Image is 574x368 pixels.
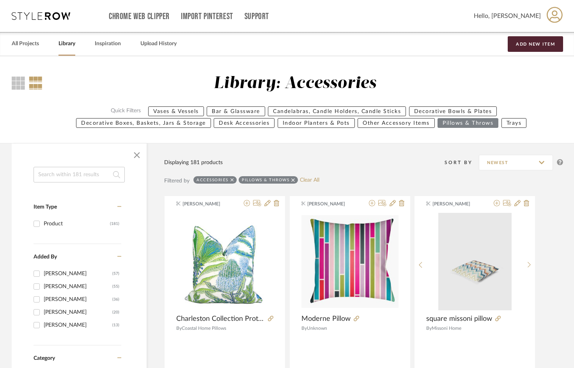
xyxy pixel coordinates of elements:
[34,204,57,210] span: Item Type
[140,39,177,49] a: Upload History
[148,106,204,116] button: Vases & Vessels
[44,293,112,306] div: [PERSON_NAME]
[474,11,541,21] span: Hello, [PERSON_NAME]
[112,293,119,306] div: (36)
[34,167,125,182] input: Search within 181 results
[34,254,57,260] span: Added By
[112,267,119,280] div: (57)
[44,280,112,293] div: [PERSON_NAME]
[110,218,119,230] div: (181)
[427,213,523,310] div: 0
[301,326,307,331] span: By
[12,39,39,49] a: All Projects
[300,177,319,184] a: Clear All
[438,118,498,128] button: Pillows & Throws
[508,36,563,52] button: Add New Item
[129,147,145,163] button: Close
[164,177,190,185] div: Filtered by
[214,118,275,128] button: Desk Accessories
[176,315,265,323] span: Charleston Collection Protea Pillow / Blue - Green
[445,159,479,166] div: Sort By
[301,215,399,308] img: Moderne Pillow
[438,213,512,310] img: square missoni pillow
[181,13,233,20] a: Import Pinterest
[426,315,492,323] span: square missoni pillow
[95,39,121,49] a: Inspiration
[44,319,112,331] div: [PERSON_NAME]
[176,326,182,331] span: By
[182,326,226,331] span: Coastal Home Pillows
[278,118,355,128] button: Indoor Planters & Pots
[58,39,75,49] a: Library
[301,315,351,323] span: Moderne Pillow
[112,306,119,318] div: (20)
[164,158,223,167] div: Displaying 181 products
[432,200,482,207] span: [PERSON_NAME]
[44,267,112,280] div: [PERSON_NAME]
[176,213,273,310] img: Charleston Collection Protea Pillow / Blue - Green
[409,106,497,116] button: Decorative Bowls & Plates
[426,326,432,331] span: By
[242,177,289,182] div: Pillows & Throws
[307,200,356,207] span: [PERSON_NAME]
[106,106,145,116] label: Quick Filters
[307,326,327,331] span: Unknown
[76,118,211,128] button: Decorative Boxes, Baskets, Jars & Storage
[207,106,265,116] button: Bar & Glassware
[182,200,232,207] span: [PERSON_NAME]
[112,280,119,293] div: (55)
[244,13,269,20] a: Support
[109,13,170,20] a: Chrome Web Clipper
[34,355,55,362] span: Category
[268,106,406,116] button: Candelabras, Candle Holders, Candle Sticks
[44,306,112,318] div: [PERSON_NAME]
[432,326,461,331] span: Missoni Home
[214,74,377,94] div: Library: Accessories
[44,218,110,230] div: Product
[112,319,119,331] div: (13)
[197,177,229,182] div: Accessories
[501,118,527,128] button: Trays
[358,118,435,128] button: Other Accessory Items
